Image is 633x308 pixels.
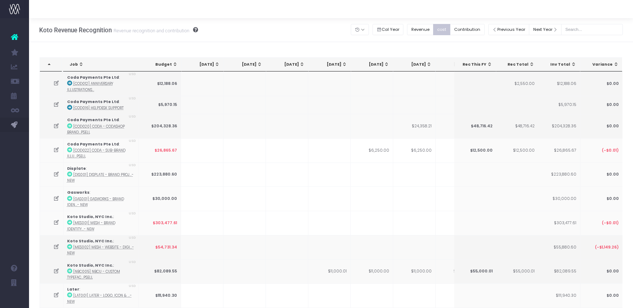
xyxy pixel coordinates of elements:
th: Rec This FY: activate to sort column ascending [454,58,497,71]
td: $0.00 [580,259,622,284]
td: $223,880.60 [139,163,181,187]
td: $55,000.01 [454,259,496,284]
td: $30,000.00 [538,186,580,211]
abbr: [COD022] Coda - Sub-Brand Illustrations - Brand - Upsell [67,148,126,159]
td: $11,000.00 [436,259,478,284]
div: [DATE] [358,62,390,67]
strong: Displate [67,166,86,171]
td: : [63,163,139,187]
td: $303,477.61 [538,211,580,235]
th: Job: activate to sort column ascending [63,58,140,71]
th: Sep 25: activate to sort column ascending [393,58,436,71]
td: $0.00 [580,114,622,138]
abbr: [COD020] Coda - Codashop Brand - Brand - Upsell [67,124,125,135]
td: $0.00 [580,96,622,114]
th: Apr 25: activate to sort column ascending [182,58,224,71]
span: USD [129,260,136,265]
td: $0.00 [580,283,622,308]
strong: Koto Studio, NYC Inc. [67,263,113,268]
input: Search... [561,24,623,35]
span: USD [129,114,136,119]
th: Budget: activate to sort column ascending [139,58,182,71]
td: $11,000.00 [351,259,393,284]
div: Budget [146,62,178,67]
th: Oct 25: activate to sort column ascending [436,58,478,71]
div: Rec This FY [461,62,493,67]
td: $0.00 [580,186,622,211]
td: $2,550.00 [496,71,538,96]
td: : [63,186,139,211]
div: [DATE] [230,62,262,67]
td: $12,500.00 [454,138,496,163]
h3: Koto Revenue Recognition [39,26,198,34]
td: $6,250.00 [351,138,393,163]
span: (-$0.01) [601,220,618,226]
td: : [63,71,139,96]
strong: Coda Payments Pte Ltd [67,141,119,147]
span: USD [129,139,136,144]
td: $48,716.42 [454,114,496,138]
div: Variance [587,62,619,67]
td: $82,089.55 [538,259,580,284]
span: (-$1,149.26) [595,245,618,250]
div: Rec Total [503,62,535,67]
th: Jul 25: activate to sort column ascending [309,58,351,71]
abbr: [LAT001] Later - Logo, Icon & Shape System - Brand - New [67,293,132,304]
td: $26,865.67 [538,138,580,163]
td: $111,940.30 [538,283,580,308]
abbr: [COD016] Helpdesk Support [73,106,124,110]
span: USD [129,284,136,289]
td: $5,970.15 [538,96,580,114]
td: : [63,114,139,138]
td: : [63,259,139,284]
div: [DATE] [442,62,474,67]
span: USD [129,72,136,77]
td: : [63,138,139,163]
span: USD [129,163,136,168]
div: Job [70,62,136,67]
td: $11,000.01 [308,259,351,284]
th: : activate to sort column descending [40,58,62,71]
th: Aug 25: activate to sort column ascending [351,58,394,71]
img: images/default_profile_image.png [9,293,20,304]
button: Contribution [450,24,485,35]
strong: Gasworks [67,190,90,195]
div: Small button group [407,22,488,37]
abbr: [GAS001] Gasworks - Brand Identity - Brand - New [67,197,124,207]
strong: Coda Payments Pte Ltd [67,117,119,123]
span: (-$0.01) [601,148,618,153]
th: Variance: activate to sort column ascending [580,58,623,71]
td: $204,328.36 [139,114,181,138]
td: $55,000.01 [496,259,538,284]
div: [DATE] [315,62,347,67]
button: cost [433,24,451,35]
td: $6,250.00 [393,138,436,163]
td: $0.00 [580,163,622,187]
strong: Coda Payments Pte Ltd [67,75,119,80]
span: USD [129,96,136,101]
td: $11,000.00 [393,259,436,284]
button: Cal Year [373,24,404,35]
div: [DATE] [400,62,432,67]
th: Rec Total: activate to sort column ascending [496,58,539,71]
td: $54,731.34 [139,235,181,259]
small: Revenue recognition and contribution [112,26,189,34]
td: $82,089.55 [139,259,181,284]
td: $111,940.30 [139,283,181,308]
strong: Later [67,287,79,292]
div: Small button group [373,22,407,37]
button: Previous Year [488,24,530,35]
td: : [63,283,139,308]
abbr: [MES001] Mesh - Brand Identity - Brand - New [67,221,115,231]
td: $24,358.21 [393,114,436,138]
div: [DATE] [188,62,220,67]
td: $48,716.42 [496,114,538,138]
td: $204,328.36 [538,114,580,138]
button: Next Year [529,24,562,35]
td: $5,970.15 [139,96,181,114]
td: $303,477.61 [139,211,181,235]
abbr: [COD012] Anniversary Illustrations [67,81,113,92]
td: : [63,211,139,235]
th: Inv Total: activate to sort column ascending [538,58,580,71]
strong: Koto Studio, NYC Inc. [67,214,113,219]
